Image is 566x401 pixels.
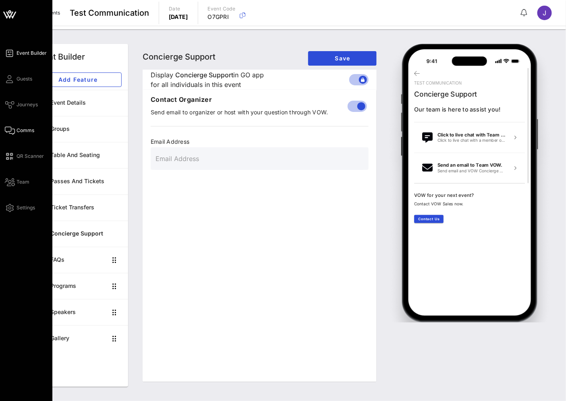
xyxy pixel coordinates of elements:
div: Groups [50,126,122,132]
p: [DATE] [169,13,188,21]
a: Speakers [27,299,128,325]
span: Team [17,178,29,186]
a: Guests [5,74,32,84]
span: Event Builder [17,50,47,57]
div: Table and Seating [50,152,122,159]
button: Save [308,51,377,66]
span: Email Address [151,138,369,146]
div: FAQs [50,256,107,263]
p: Send email to organizer or host with your question through VOW. [151,108,343,116]
a: Table and Seating [27,142,128,168]
span: Settings [17,204,35,211]
div: Ticket Transfers [50,204,122,211]
span: QR Scanner [17,153,44,160]
div: Event Builder [34,51,85,63]
a: Event Details [27,90,128,116]
span: Add Feature [41,76,115,83]
div: Passes and Tickets [50,178,122,185]
span: Save [315,55,370,62]
span: Guests [17,75,32,83]
a: FAQs [27,247,128,273]
a: Concierge Support [27,221,128,247]
a: Event Builder [5,48,47,58]
a: Comms [5,126,34,135]
a: Passes and Tickets [27,168,128,194]
a: Gallery [27,325,128,351]
div: Concierge Support [50,230,122,237]
p: Date [169,5,188,13]
a: QR Scanner [5,151,44,161]
p: O7GPRI [208,13,236,21]
a: Team [5,177,29,187]
div: Speakers [50,309,107,316]
a: Journeys [5,100,38,110]
span: Concierge Support [175,70,233,80]
div: Programs [50,283,107,289]
a: Settings [5,203,35,213]
div: Contact Organizer [151,96,343,104]
span: Concierge Support [143,52,216,62]
a: Ticket Transfers [27,194,128,221]
div: Event Details [50,99,122,106]
span: Display in GO app [151,70,351,89]
a: Groups [27,116,128,142]
p: Event Code [208,5,236,13]
div: Gallery [50,335,107,342]
span: Journeys [17,101,38,108]
span: for all individuals in this event [151,80,241,89]
div: J [537,6,552,20]
button: Add Feature [34,72,122,87]
span: Test Communication [70,7,149,19]
span: J [543,9,547,17]
a: Programs [27,273,128,299]
input: Email Address [155,152,364,165]
span: Comms [17,127,34,134]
